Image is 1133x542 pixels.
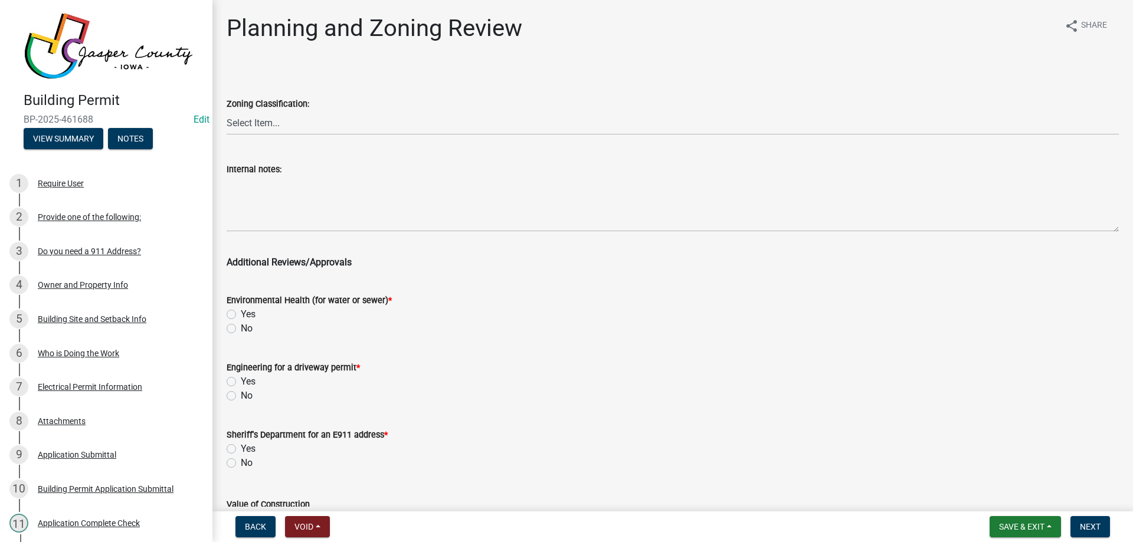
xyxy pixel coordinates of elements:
[1065,19,1079,33] i: share
[1081,19,1107,33] span: Share
[38,315,146,323] div: Building Site and Setback Info
[241,442,256,456] label: Yes
[227,257,352,268] span: Additional Reviews/Approvals
[245,522,266,531] span: Back
[9,208,28,226] div: 2
[38,417,86,425] div: Attachments
[38,281,128,289] div: Owner and Property Info
[9,174,28,193] div: 1
[38,213,141,221] div: Provide one of the following:
[1080,522,1101,531] span: Next
[227,364,360,372] label: Engineering for a driveway permit
[294,522,313,531] span: Void
[227,100,309,109] label: Zoning Classification:
[38,485,173,493] div: Building Permit Application Submittal
[38,519,140,527] div: Application Complete Check
[24,92,203,109] h4: Building Permit
[990,516,1061,537] button: Save & Exit
[1055,14,1116,37] button: shareShare
[194,114,209,125] wm-modal-confirm: Edit Application Number
[9,445,28,464] div: 9
[227,166,281,174] label: Internal notes:
[235,516,276,537] button: Back
[38,383,142,391] div: Electrical Permit Information
[241,389,253,403] label: No
[1070,516,1110,537] button: Next
[38,451,116,459] div: Application Submittal
[227,297,392,305] label: Environmental Health (for water or sewer)
[24,12,194,80] img: Jasper County, Iowa
[9,310,28,329] div: 5
[241,321,253,336] label: No
[24,128,103,149] button: View Summary
[999,522,1044,531] span: Save & Exit
[38,247,141,255] div: Do you need a 911 Address?
[227,501,310,509] label: Value of Construction
[9,344,28,363] div: 6
[241,307,256,321] label: Yes
[241,456,253,470] label: No
[9,412,28,431] div: 8
[9,242,28,261] div: 3
[24,114,189,125] span: BP-2025-461688
[9,514,28,533] div: 11
[38,179,84,188] div: Require User
[194,114,209,125] a: Edit
[9,479,28,498] div: 10
[108,128,153,149] button: Notes
[38,349,119,357] div: Who is Doing the Work
[9,275,28,294] div: 4
[227,431,388,439] label: Sheriff's Department for an E911 address
[9,377,28,396] div: 7
[108,134,153,144] wm-modal-confirm: Notes
[241,375,256,389] label: Yes
[24,134,103,144] wm-modal-confirm: Summary
[227,14,522,42] h1: Planning and Zoning Review
[285,516,330,537] button: Void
